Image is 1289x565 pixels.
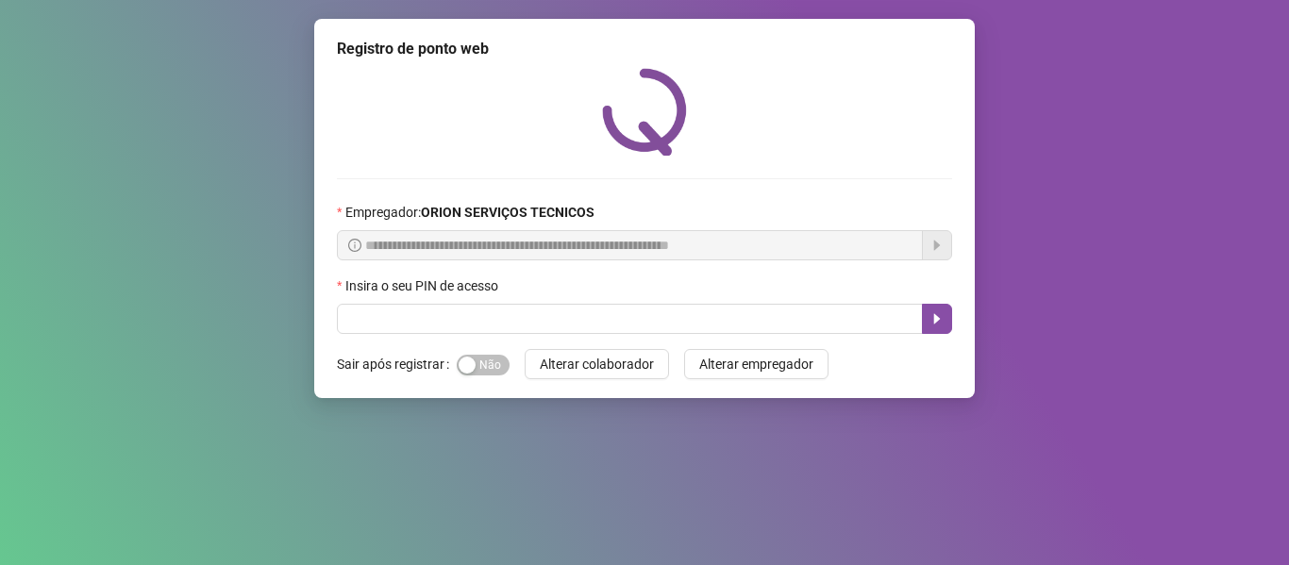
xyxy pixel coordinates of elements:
[345,202,594,223] span: Empregador :
[684,349,829,379] button: Alterar empregador
[337,38,952,60] div: Registro de ponto web
[337,275,511,296] label: Insira o seu PIN de acesso
[337,349,457,379] label: Sair após registrar
[602,68,687,156] img: QRPoint
[699,354,813,374] span: Alterar empregador
[929,311,945,326] span: caret-right
[540,354,654,374] span: Alterar colaborador
[348,239,361,252] span: info-circle
[525,349,669,379] button: Alterar colaborador
[421,205,594,220] strong: ORION SERVIÇOS TECNICOS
